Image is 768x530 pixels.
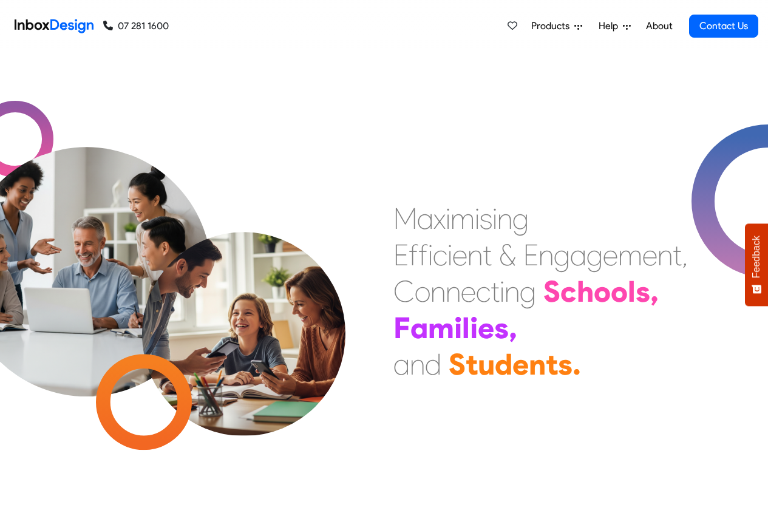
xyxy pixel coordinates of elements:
div: a [417,200,433,237]
div: n [467,237,483,273]
div: M [393,200,417,237]
div: t [546,346,558,382]
div: S [449,346,466,382]
a: Contact Us [689,15,758,38]
div: m [450,200,475,237]
button: Feedback - Show survey [745,223,768,306]
div: m [428,310,454,346]
span: Help [599,19,623,33]
span: Feedback [751,236,762,278]
img: parents_with_child.png [117,182,371,436]
div: h [577,273,594,310]
div: E [393,237,409,273]
div: t [466,346,478,382]
a: About [642,14,676,38]
div: l [628,273,636,310]
div: i [500,273,505,310]
div: , [682,237,688,273]
div: g [586,237,603,273]
div: a [410,310,428,346]
div: o [594,273,611,310]
div: e [642,237,658,273]
div: n [497,200,512,237]
a: Products [526,14,587,38]
div: n [505,273,520,310]
div: a [570,237,586,273]
div: g [554,237,570,273]
div: x [433,200,446,237]
div: c [476,273,491,310]
div: g [520,273,536,310]
div: t [483,237,492,273]
div: e [452,237,467,273]
div: o [415,273,430,310]
div: m [618,237,642,273]
a: Help [594,14,636,38]
div: Maximising Efficient & Engagement, Connecting Schools, Families, and Students. [393,200,688,382]
div: c [560,273,577,310]
div: , [509,310,517,346]
div: s [480,200,492,237]
div: f [418,237,428,273]
div: g [512,200,529,237]
div: e [478,310,494,346]
div: & [499,237,516,273]
div: C [393,273,415,310]
div: n [446,273,461,310]
div: F [393,310,410,346]
div: d [495,346,512,382]
div: d [425,346,441,382]
a: 07 281 1600 [103,19,169,33]
div: . [573,346,581,382]
div: n [410,346,425,382]
div: s [636,273,650,310]
div: a [393,346,410,382]
div: o [611,273,628,310]
div: n [529,346,546,382]
div: f [409,237,418,273]
div: i [447,237,452,273]
div: e [512,346,529,382]
div: n [539,237,554,273]
div: t [491,273,500,310]
div: e [603,237,618,273]
div: i [492,200,497,237]
div: i [446,200,450,237]
div: S [543,273,560,310]
div: i [470,310,478,346]
div: i [428,237,433,273]
div: i [454,310,462,346]
div: E [523,237,539,273]
div: e [461,273,476,310]
div: i [475,200,480,237]
div: s [494,310,509,346]
div: c [433,237,447,273]
div: n [430,273,446,310]
div: l [462,310,470,346]
span: Products [531,19,574,33]
div: s [558,346,573,382]
div: t [673,237,682,273]
div: n [658,237,673,273]
div: u [478,346,495,382]
div: , [650,273,659,310]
